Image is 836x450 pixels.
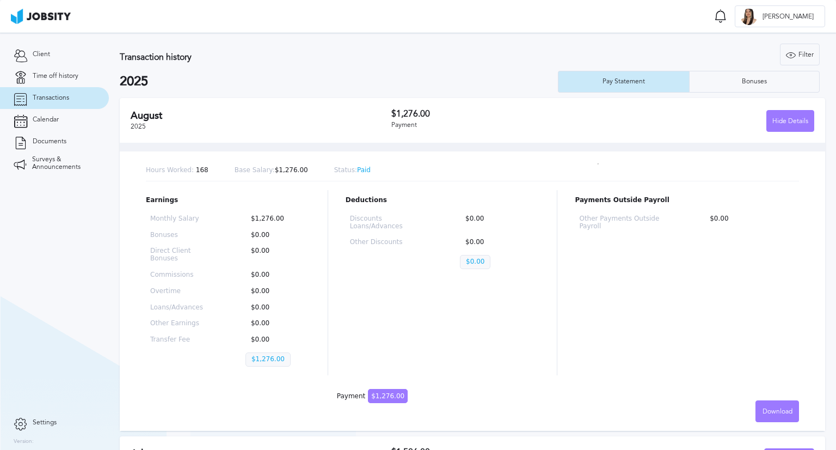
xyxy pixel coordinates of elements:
[150,271,211,279] p: Commissions
[150,215,211,223] p: Monthly Salary
[146,167,208,174] p: 168
[460,255,490,269] p: $0.00
[689,71,820,93] button: Bonuses
[597,78,650,86] div: Pay Statement
[235,167,308,174] p: $1,276.00
[33,116,59,124] span: Calendar
[780,44,820,65] button: Filter
[368,389,408,403] span: $1,276.00
[346,197,540,204] p: Deductions
[33,94,69,102] span: Transactions
[245,215,306,223] p: $1,276.00
[245,271,306,279] p: $0.00
[755,400,799,422] button: Download
[334,167,371,174] p: Paid
[736,78,772,86] div: Bonuses
[32,156,95,171] span: Surveys & Announcements
[350,215,425,230] p: Discounts Loans/Advances
[704,215,795,230] p: $0.00
[150,247,211,263] p: Direct Client Bonuses
[33,419,57,427] span: Settings
[150,288,211,295] p: Overtime
[33,51,50,58] span: Client
[391,109,603,119] h3: $1,276.00
[245,232,306,239] p: $0.00
[337,393,408,400] div: Payment
[579,215,669,230] p: Other Payments Outside Payroll
[14,439,34,445] label: Version:
[245,336,306,344] p: $0.00
[334,166,357,174] span: Status:
[767,111,814,132] div: Hide Details
[120,52,502,62] h3: Transaction history
[245,288,306,295] p: $0.00
[245,352,291,367] p: $1,276.00
[245,304,306,312] p: $0.00
[575,197,799,204] p: Payments Outside Payroll
[131,123,146,130] span: 2025
[245,247,306,263] p: $0.00
[150,232,211,239] p: Bonuses
[766,110,814,132] button: Hide Details
[131,110,391,121] h2: August
[146,197,310,204] p: Earnings
[460,239,535,246] p: $0.00
[120,74,558,89] h2: 2025
[763,408,792,416] span: Download
[33,138,66,145] span: Documents
[780,44,819,66] div: Filter
[33,72,78,80] span: Time off history
[235,166,275,174] span: Base Salary:
[150,336,211,344] p: Transfer Fee
[558,71,689,93] button: Pay Statement
[245,320,306,327] p: $0.00
[460,215,535,230] p: $0.00
[350,239,425,246] p: Other Discounts
[150,304,211,312] p: Loans/Advances
[11,9,71,24] img: ab4bad089aa723f57921c736e9817d99.png
[741,9,757,25] div: L
[735,5,825,27] button: L[PERSON_NAME]
[757,13,819,21] span: [PERSON_NAME]
[150,320,211,327] p: Other Earnings
[391,121,603,129] div: Payment
[146,166,194,174] span: Hours Worked:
